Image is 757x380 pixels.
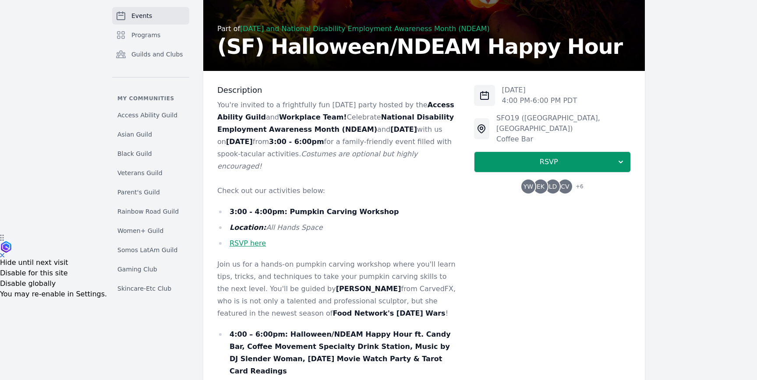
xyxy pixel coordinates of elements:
[390,125,417,134] strong: [DATE]
[336,285,401,293] strong: [PERSON_NAME]
[217,99,460,172] p: You're invited to a frightfully fun [DATE] party hosted by the and Celebrate and with us on from ...
[502,85,577,95] p: [DATE]
[217,85,460,95] h3: Description
[217,258,460,320] p: Join us for a hands-on pumpkin carving workshop where you'll learn tips, tricks, and techniques t...
[561,183,569,190] span: CV
[240,25,490,33] a: [DATE] and National Disability Employment Awareness Month (NDEAM)
[481,157,616,167] span: RSVP
[279,113,347,121] strong: Workplace Team!
[117,265,157,274] span: Gaming Club
[112,204,189,219] a: Rainbow Road Guild
[496,134,631,144] div: Coffee Bar
[217,185,460,197] p: Check out our activities below:
[112,127,189,142] a: Asian Guild
[117,246,177,254] span: Somos LatAm Guild
[112,184,189,200] a: Parent's Guild
[117,188,160,197] span: Parent's Guild
[112,7,189,291] nav: Sidebar
[474,151,631,172] button: RSVP
[117,284,171,293] span: Skincare-Etc Club
[230,223,266,232] em: Location:
[117,207,179,216] span: Rainbow Road Guild
[131,31,160,39] span: Programs
[112,7,189,25] a: Events
[549,183,557,190] span: LD
[112,223,189,239] a: Women+ Guild
[112,261,189,277] a: Gaming Club
[496,113,631,134] div: SFO19 ([GEOGRAPHIC_DATA], [GEOGRAPHIC_DATA])
[230,330,451,375] strong: 4:00 – 6:00pm: Halloween/NDEAM Happy Hour ft. Candy Bar, Coffee Movement Specialty Drink Station,...
[537,183,545,190] span: EK
[112,242,189,258] a: Somos LatAm Guild
[117,226,163,235] span: Women+ Guild
[131,50,183,59] span: Guilds and Clubs
[112,26,189,44] a: Programs
[269,137,324,146] strong: 3:00 - 6:00pm
[131,11,152,20] span: Events
[570,181,584,194] span: + 6
[230,239,266,247] a: RSVP here
[117,130,152,139] span: Asian Guild
[112,46,189,63] a: Guilds and Clubs
[226,137,253,146] strong: [DATE]
[112,146,189,162] a: Black Guild
[217,36,623,57] h2: (SF) Halloween/NDEAM Happy Hour
[112,107,189,123] a: Access Ability Guild
[112,281,189,296] a: Skincare-Etc Club
[524,183,533,190] span: YW
[117,149,152,158] span: Black Guild
[112,165,189,181] a: Veterans Guild
[230,208,399,216] strong: 3:00 - 4:00pm: Pumpkin Carving Workshop
[117,169,163,177] span: Veterans Guild
[217,150,417,170] em: Costumes are optional but highly encouraged!
[112,95,189,102] p: My communities
[333,309,445,317] strong: Food Network's [DATE] Wars
[502,95,577,106] p: 4:00 PM - 6:00 PM PDT
[117,111,177,120] span: Access Ability Guild
[217,24,623,34] div: Part of
[266,223,322,232] em: All Hands Space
